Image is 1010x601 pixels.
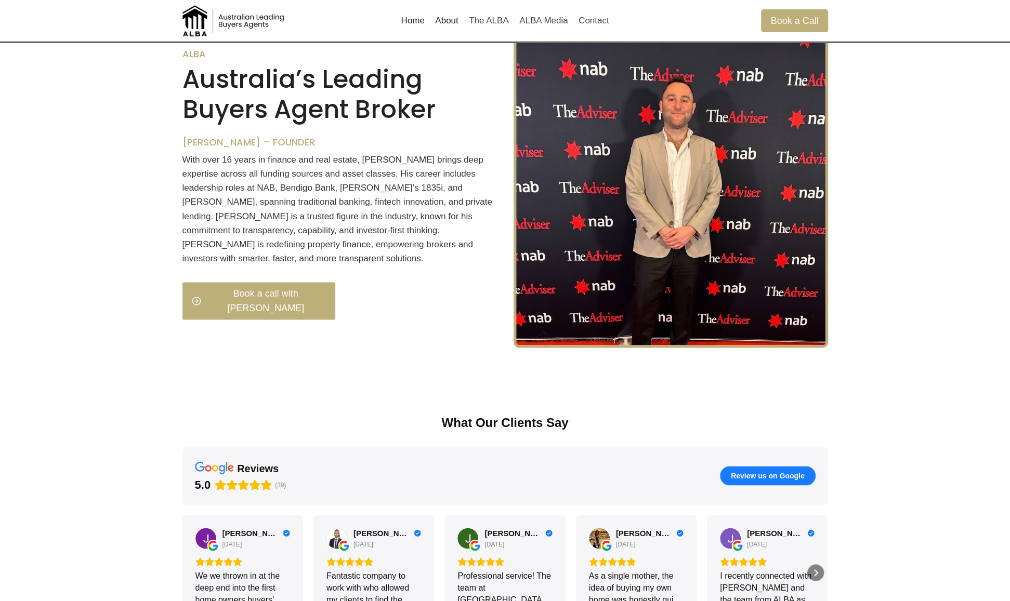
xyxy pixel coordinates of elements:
div: Rating: 5.0 out of 5 [457,557,552,566]
span: [PERSON_NAME] [353,528,411,538]
img: Janet S [720,528,741,549]
div: [DATE] [616,540,636,548]
div: Verified Customer [545,529,553,537]
img: Jay Engellenner [457,528,478,549]
a: View on Google [195,528,216,549]
div: reviews [237,461,279,475]
a: Review by Alex Bongiorno [353,528,421,538]
span: [PERSON_NAME] [747,528,805,538]
a: View on Google [589,528,610,549]
a: ALBA Media [514,8,573,33]
div: What Our Clients Say [182,414,828,431]
div: Previous [187,564,203,581]
a: Review by Jenni & Malcolm Beddoes [222,528,290,538]
div: [DATE] [222,540,242,548]
div: [DATE] [484,540,504,548]
a: Contact [573,8,614,33]
span: [PERSON_NAME] [484,528,542,538]
a: View on Google [457,528,478,549]
span: Review us on Google [731,471,805,480]
div: Rating: 5.0 out of 5 [195,477,272,492]
img: Australian Leading Buyers Agents [182,5,286,36]
div: [DATE] [747,540,767,548]
div: Rating: 5.0 out of 5 [326,557,421,566]
h6: [PERSON_NAME] – Founder [182,137,497,148]
nav: Primary Navigation [396,8,614,33]
span: (39) [275,481,286,488]
span: [PERSON_NAME] & [PERSON_NAME] [222,528,280,538]
div: 5.0 [195,477,211,492]
img: Marie-Claire van Ark [589,528,610,549]
a: View on Google [720,528,741,549]
img: Jenni & Malcolm Beddoes [195,528,216,549]
button: Review us on Google [720,466,816,485]
div: Rating: 5.0 out of 5 [720,557,815,566]
div: Verified Customer [414,529,421,537]
div: Verified Customer [676,529,684,537]
img: Alex Bongiorno [326,528,347,549]
h2: Australia’s Leading Buyers Agent Broker [182,64,497,124]
a: Review by Marie-Claire van Ark [616,528,684,538]
a: Home [396,8,430,33]
a: About [430,8,464,33]
span: [PERSON_NAME] [616,528,674,538]
div: Verified Customer [807,529,815,537]
div: Rating: 5.0 out of 5 [589,557,684,566]
a: The ALBA [464,8,514,33]
a: Review by Janet S [747,528,815,538]
a: Review by Jay Engellenner [484,528,552,538]
div: Rating: 5.0 out of 5 [195,557,290,566]
div: Verified Customer [283,529,290,537]
span: Book a call with [PERSON_NAME] [206,286,326,316]
a: Book a Call [761,9,828,32]
div: [DATE] [353,540,373,548]
div: Next [807,564,824,581]
p: With over 16 years in finance and real estate, [PERSON_NAME] brings deep expertise across all fun... [182,153,497,266]
a: Book a call with [PERSON_NAME] [182,282,336,319]
h6: ALBA [182,48,497,60]
a: View on Google [326,528,347,549]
